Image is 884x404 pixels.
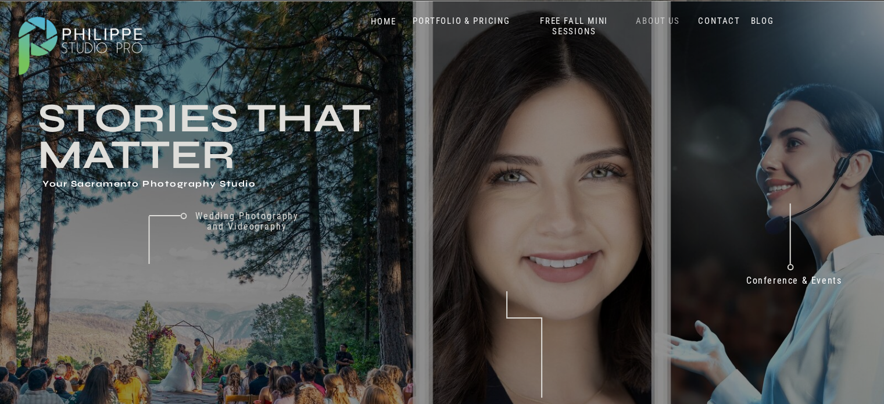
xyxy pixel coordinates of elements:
a: PORTFOLIO & PRICING [409,16,515,27]
h1: Your Sacramento Photography Studio [42,179,363,191]
h2: Don't just take our word for it [459,279,794,391]
a: Conference & Events [738,276,850,291]
a: CONTACT [696,16,743,27]
a: HOME [359,16,409,27]
a: FREE FALL MINI SESSIONS [526,16,622,37]
h3: Stories that Matter [38,100,507,171]
a: BLOG [748,16,777,27]
a: Wedding Photography and Videography [187,211,307,242]
a: ABOUT US [634,16,683,27]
